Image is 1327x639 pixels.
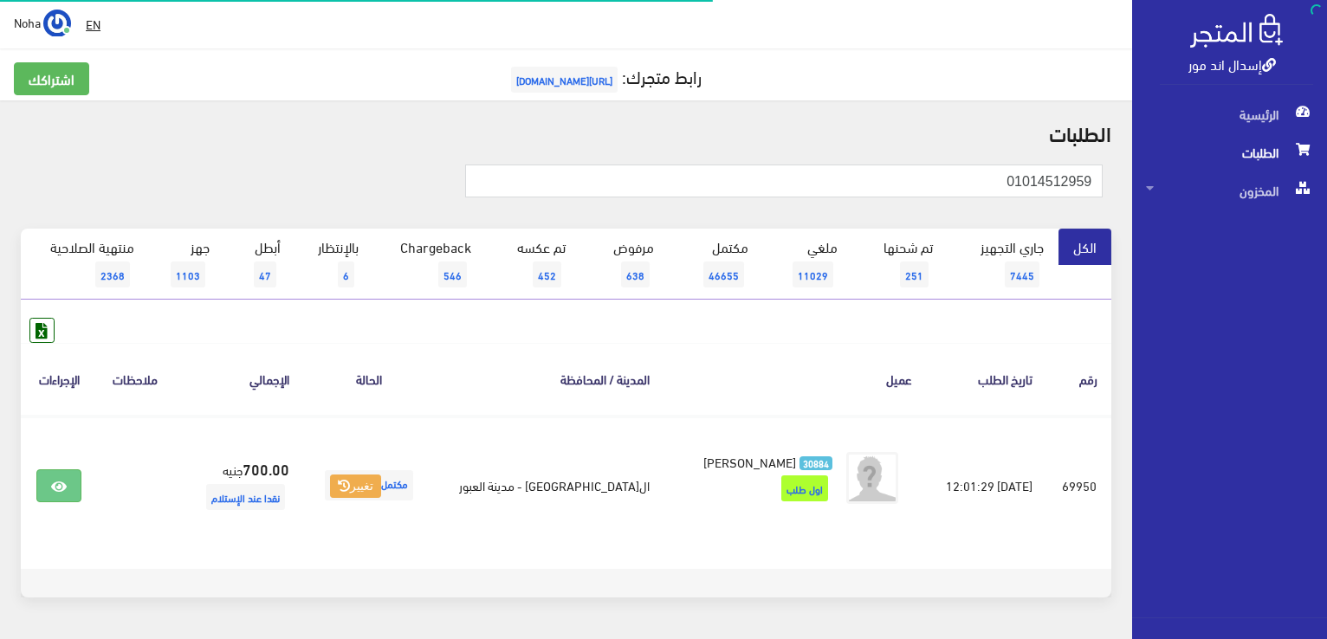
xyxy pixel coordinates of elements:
[580,229,669,300] a: مرفوض638
[465,165,1103,197] input: بحث ( رقم الطلب, رقم الهاتف, الإسم, البريد اﻹلكتروني )...
[21,121,1111,144] h2: الطلبات
[43,10,71,37] img: ...
[243,457,289,480] strong: 700.00
[14,62,89,95] a: اشتراكك
[173,416,303,555] td: جنيه
[846,452,898,504] img: avatar.png
[948,229,1059,300] a: جاري التجهيز7445
[303,343,434,415] th: الحالة
[438,261,467,287] span: 546
[669,229,763,300] a: مكتمل46655
[1146,95,1313,133] span: الرئيسية
[793,261,833,287] span: 11029
[691,452,833,471] a: 30884 [PERSON_NAME]
[1188,51,1276,76] a: إسدال اند مور
[926,343,1045,415] th: تاريخ الطلب
[330,474,381,499] button: تغيير
[21,229,149,300] a: منتهية الصلاحية2368
[79,9,107,40] a: EN
[1058,229,1111,265] a: الكل
[1005,261,1039,287] span: 7445
[338,261,354,287] span: 6
[799,456,833,471] span: 30884
[507,60,702,92] a: رابط متجرك:[URL][DOMAIN_NAME]
[295,229,373,300] a: بالإنتظار6
[325,470,413,500] span: مكتمل
[486,229,580,300] a: تم عكسه452
[511,67,618,93] span: [URL][DOMAIN_NAME]
[703,261,744,287] span: 46655
[171,261,205,287] span: 1103
[254,261,276,287] span: 47
[900,261,929,287] span: 251
[621,261,650,287] span: 638
[1146,133,1313,171] span: الطلبات
[224,229,295,300] a: أبطل47
[1046,343,1111,415] th: رقم
[781,475,828,501] span: اول طلب
[173,343,303,415] th: اﻹجمالي
[21,343,97,415] th: الإجراءات
[149,229,224,300] a: جهز1103
[14,11,41,33] span: Noha
[14,9,71,36] a: ... Noha
[1132,133,1327,171] a: الطلبات
[86,13,100,35] u: EN
[434,416,663,555] td: ال[GEOGRAPHIC_DATA] - مدينة العبور
[373,229,486,300] a: Chargeback546
[97,343,173,415] th: ملاحظات
[663,343,927,415] th: عميل
[703,449,796,474] span: [PERSON_NAME]
[95,261,130,287] span: 2368
[1132,95,1327,133] a: الرئيسية
[434,343,663,415] th: المدينة / المحافظة
[533,261,561,287] span: 452
[926,416,1045,555] td: [DATE] 12:01:29
[852,229,948,300] a: تم شحنها251
[1132,171,1327,210] a: المخزون
[763,229,852,300] a: ملغي11029
[206,484,285,510] span: نقدا عند الإستلام
[1046,416,1111,555] td: 69950
[1146,171,1313,210] span: المخزون
[1190,14,1283,48] img: .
